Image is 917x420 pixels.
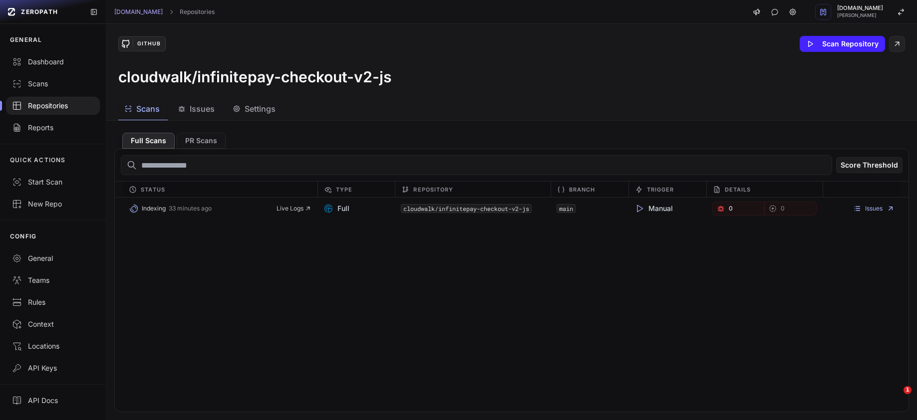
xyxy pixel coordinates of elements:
[12,177,94,187] div: Start Scan
[323,204,349,213] span: Full
[317,182,395,197] div: Type
[122,133,175,149] button: Full Scans
[12,253,94,263] div: General
[12,319,94,329] div: Context
[177,133,226,149] button: PR Scans
[904,386,912,394] span: 1
[129,202,276,215] button: Indexing 33 minutes ago
[628,182,706,197] div: Trigger
[837,13,883,18] span: [PERSON_NAME]
[764,202,817,215] a: 0
[729,205,733,212] span: 0
[10,156,66,164] p: QUICK ACTIONS
[169,205,212,212] span: 33 minutes ago
[10,36,42,44] p: GENERAL
[837,5,883,11] span: [DOMAIN_NAME]
[136,103,160,115] span: Scans
[853,205,895,212] a: Issues
[168,8,175,15] svg: chevron right,
[712,202,765,215] a: 0
[781,205,785,212] span: 0
[114,8,215,16] nav: breadcrumb
[12,297,94,307] div: Rules
[180,8,215,16] a: Repositories
[800,36,885,52] button: Scan Repository
[12,396,94,406] div: API Docs
[634,204,673,213] span: Manual
[114,8,163,16] a: [DOMAIN_NAME]
[12,363,94,373] div: API Keys
[551,182,628,197] div: Branch
[706,182,823,197] div: Details
[12,341,94,351] div: Locations
[245,103,276,115] span: Settings
[10,232,36,240] p: CONFIG
[142,205,166,212] span: Indexing
[836,157,903,173] button: Score Threshold
[277,205,311,212] button: Live Logs
[4,4,82,20] a: ZEROPATH
[401,204,532,213] code: cloudwalk/infinitepay-checkout-v2-js
[559,205,573,212] a: main
[115,198,909,219] div: Indexing 33 minutes ago Live Logs Full cloudwalk/infinitepay-checkout-v2-js main Manual 0 0 Issues
[12,79,94,89] div: Scans
[12,199,94,209] div: New Repo
[12,275,94,285] div: Teams
[12,101,94,111] div: Repositories
[190,103,215,115] span: Issues
[395,182,551,197] div: Repository
[123,182,317,197] div: Status
[118,68,391,86] h3: cloudwalk/infinitepay-checkout-v2-js
[12,123,94,133] div: Reports
[883,386,907,410] iframe: Intercom live chat
[133,39,165,48] div: GitHub
[21,8,58,16] span: ZEROPATH
[12,57,94,67] div: Dashboard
